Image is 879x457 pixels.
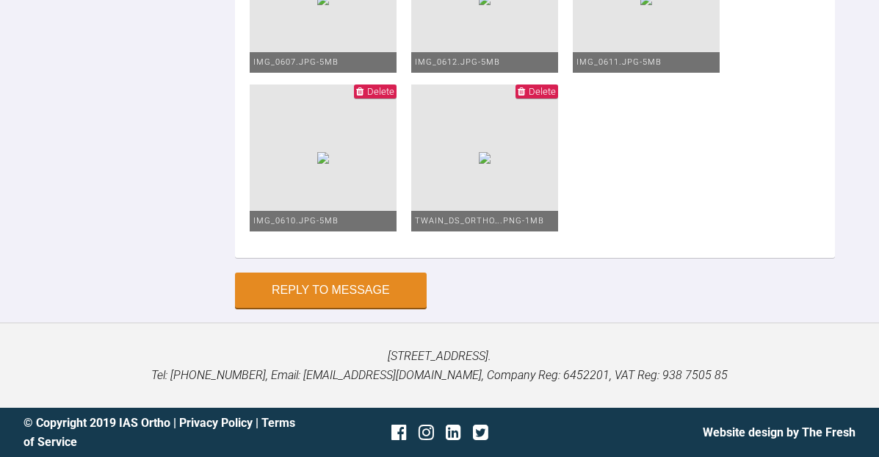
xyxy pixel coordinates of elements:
span: Delete [529,86,556,97]
span: IMG_0607.JPG - 5MB [253,57,339,67]
span: Delete [367,86,394,97]
a: Website design by The Fresh [703,425,856,439]
span: IMG_0611.JPG - 5MB [576,57,662,67]
a: Privacy Policy [179,416,253,430]
button: Reply to Message [235,273,427,308]
p: [STREET_ADDRESS]. Tel: [PHONE_NUMBER], Email: [EMAIL_ADDRESS][DOMAIN_NAME], Company Reg: 6452201,... [23,347,856,384]
a: Terms of Service [23,416,295,449]
span: TWAIN_DS_Ortho….png - 1MB [415,216,544,226]
img: 3980d723-4e61-4b96-baad-6148876a8030 [479,152,491,164]
img: 033db4fe-b9a0-4fff-a2df-c9c5c63147a3 [317,152,329,164]
span: IMG_0610.JPG - 5MB [253,216,339,226]
div: © Copyright 2019 IAS Ortho | | [23,414,301,451]
span: IMG_0612.JPG - 5MB [415,57,500,67]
